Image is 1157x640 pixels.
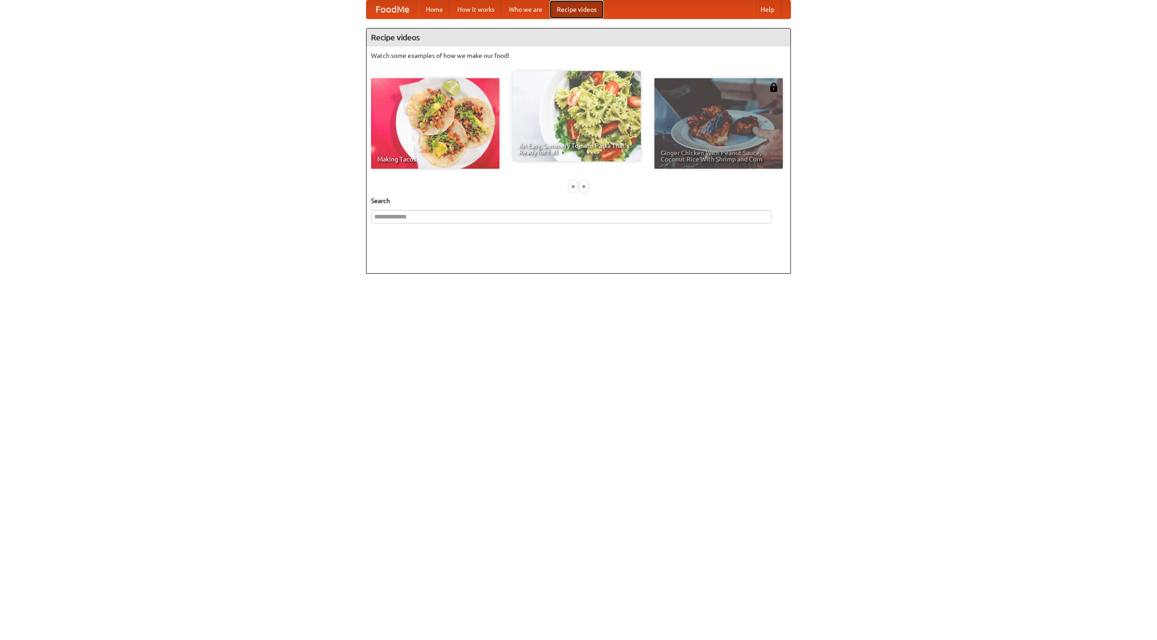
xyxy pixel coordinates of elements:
a: An Easy, Summery Tomato Pasta That's Ready for Fall [513,71,641,161]
a: How it works [450,0,502,19]
span: Making Tacos [377,156,493,162]
img: 483408.png [769,83,778,92]
div: » [580,180,588,192]
a: Home [419,0,450,19]
h4: Recipe videos [367,28,790,47]
a: Who we are [502,0,550,19]
a: Help [753,0,781,19]
h5: Search [371,196,786,205]
a: Recipe videos [550,0,604,19]
div: « [569,180,577,192]
span: An Easy, Summery Tomato Pasta That's Ready for Fall [519,142,635,155]
a: Making Tacos [371,78,499,169]
p: Watch some examples of how we make our food! [371,51,786,60]
a: FoodMe [367,0,419,19]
